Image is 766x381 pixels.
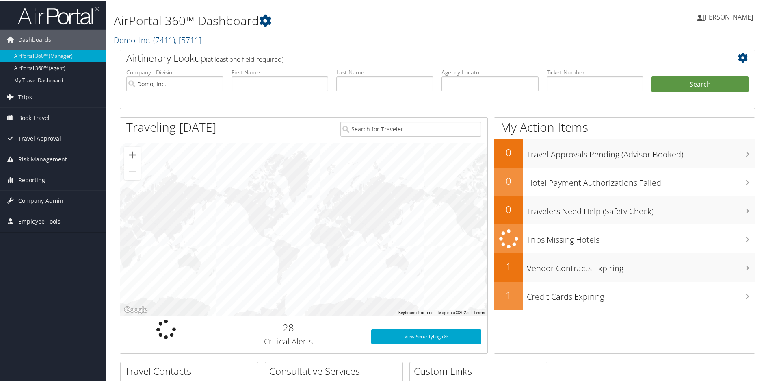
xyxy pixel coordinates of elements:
a: 0Travel Approvals Pending (Advisor Booked) [494,138,755,167]
button: Keyboard shortcuts [398,309,433,315]
h2: Custom Links [414,364,547,377]
a: View SecurityLogic® [371,329,481,343]
h2: Airtinerary Lookup [126,50,696,64]
label: Company - Division: [126,67,223,76]
h3: Hotel Payment Authorizations Failed [527,172,755,188]
img: airportal-logo.png [18,5,99,24]
h2: 1 [494,259,523,273]
a: 0Travelers Need Help (Safety Check) [494,195,755,224]
h2: 0 [494,173,523,187]
label: Ticket Number: [547,67,644,76]
a: 1Vendor Contracts Expiring [494,253,755,281]
h3: Critical Alerts [218,335,359,346]
span: Reporting [18,169,45,189]
a: 1Credit Cards Expiring [494,281,755,309]
span: Map data ©2025 [438,309,469,314]
span: Dashboards [18,29,51,49]
span: , [ 5711 ] [175,34,201,45]
span: [PERSON_NAME] [703,12,753,21]
h3: Vendor Contracts Expiring [527,258,755,273]
h3: Travel Approvals Pending (Advisor Booked) [527,144,755,159]
input: Search for Traveler [340,121,481,136]
span: (at least one field required) [206,54,283,63]
h2: 28 [218,320,359,334]
a: Open this area in Google Maps (opens a new window) [122,304,149,315]
button: Zoom out [124,163,141,179]
span: Trips [18,86,32,107]
a: Domo, Inc. [114,34,201,45]
label: Last Name: [336,67,433,76]
h2: 0 [494,202,523,216]
h2: Travel Contacts [125,364,258,377]
h3: Travelers Need Help (Safety Check) [527,201,755,216]
a: 0Hotel Payment Authorizations Failed [494,167,755,195]
span: Company Admin [18,190,63,210]
a: [PERSON_NAME] [697,4,761,28]
h2: 1 [494,287,523,301]
label: Agency Locator: [441,67,539,76]
span: Book Travel [18,107,50,127]
span: Risk Management [18,148,67,169]
a: Trips Missing Hotels [494,224,755,253]
h3: Trips Missing Hotels [527,229,755,245]
button: Search [651,76,749,92]
h1: AirPortal 360™ Dashboard [114,11,545,28]
h1: My Action Items [494,118,755,135]
span: Travel Approval [18,128,61,148]
img: Google [122,304,149,315]
h2: 0 [494,145,523,159]
h1: Traveling [DATE] [126,118,216,135]
button: Zoom in [124,146,141,162]
a: Terms (opens in new tab) [474,309,485,314]
span: ( 7411 ) [153,34,175,45]
h3: Credit Cards Expiring [527,286,755,302]
h2: Consultative Services [269,364,402,377]
label: First Name: [232,67,329,76]
span: Employee Tools [18,211,61,231]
